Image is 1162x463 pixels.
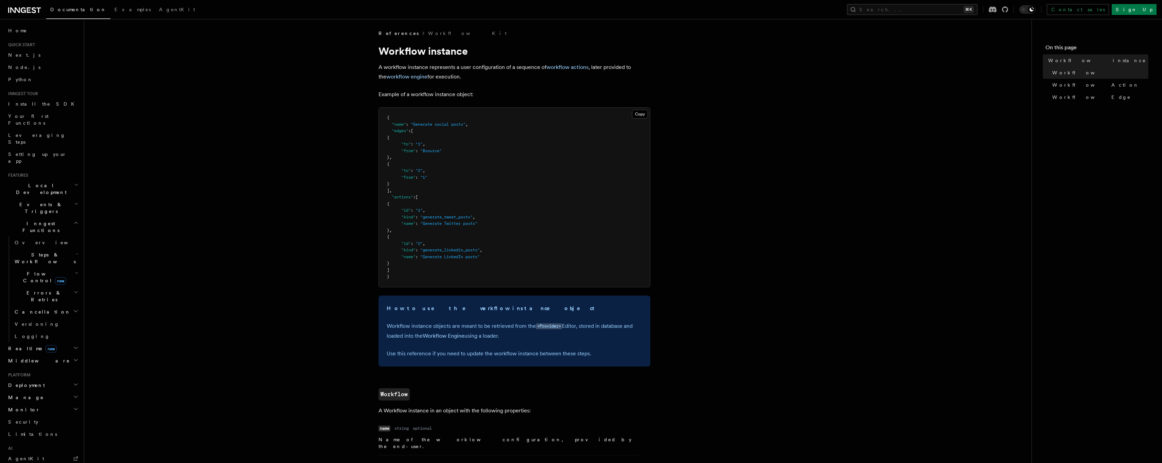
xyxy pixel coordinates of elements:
[413,426,432,431] dd: optional
[387,261,389,266] span: }
[5,342,80,355] button: Realtimenew
[5,236,80,342] div: Inngest Functions
[1050,91,1148,103] a: WorkflowEdge
[387,115,389,120] span: {
[387,349,642,358] p: Use this reference if you need to update the workflow instance between these steps.
[8,27,27,34] span: Home
[5,357,70,364] span: Middleware
[1052,69,1111,76] span: Workflow
[423,168,425,173] span: ,
[5,220,73,234] span: Inngest Functions
[5,201,74,215] span: Events & Triggers
[401,208,411,213] span: "id"
[480,248,482,252] span: ,
[401,148,416,153] span: "from"
[5,428,80,440] a: Limitations
[411,208,413,213] span: :
[420,175,427,180] span: "1"
[546,64,588,70] a: workflow actions
[5,98,80,110] a: Install the SDK
[416,254,418,259] span: :
[50,7,106,12] span: Documentation
[5,42,35,48] span: Quick start
[12,251,76,265] span: Steps & Workflows
[8,132,66,145] span: Leveraging Steps
[8,152,67,164] span: Setting up your app
[401,175,416,180] span: "from"
[12,306,80,318] button: Cancellation
[12,268,80,287] button: Flow Controlnew
[416,241,423,246] span: "2"
[1019,5,1036,14] button: Toggle dark mode
[5,372,31,378] span: Platform
[420,254,480,259] span: "Generate LinkedIn posts"
[8,101,78,107] span: Install the SDK
[387,188,389,193] span: ]
[536,323,562,329] a: <Provider>
[423,208,425,213] span: ,
[423,333,464,339] a: Workflow Engine
[115,7,151,12] span: Examples
[378,436,639,450] p: Name of the worklow configuration, provided by the end-user.
[1112,4,1157,15] a: Sign Up
[416,148,418,153] span: :
[386,73,427,80] a: workflow engine
[1048,57,1146,64] span: Workflow instance
[389,155,392,160] span: ,
[387,162,389,166] span: {
[847,4,978,15] button: Search...⌘K
[964,6,973,13] kbd: ⌘K
[392,122,406,127] span: "name"
[411,142,413,146] span: :
[15,240,85,245] span: Overview
[1045,43,1148,54] h4: On this page
[387,228,389,233] span: }
[5,129,80,148] a: Leveraging Steps
[12,287,80,306] button: Errors & Retries
[5,182,74,196] span: Local Development
[15,334,50,339] span: Logging
[387,201,389,206] span: {
[5,345,57,352] span: Realtime
[387,268,389,272] span: ]
[5,49,80,61] a: Next.js
[423,241,425,246] span: ,
[378,30,419,37] span: References
[12,318,80,330] a: Versioning
[416,248,418,252] span: :
[394,426,409,431] dd: string
[5,173,28,178] span: Features
[1052,94,1131,101] span: WorkflowEdge
[378,90,650,99] p: Example of a workflow instance object:
[416,195,418,199] span: [
[392,195,413,199] span: "actions"
[5,179,80,198] button: Local Development
[8,65,40,70] span: Node.js
[8,456,44,461] span: AgentKit
[411,168,413,173] span: :
[423,142,425,146] span: ,
[46,2,110,19] a: Documentation
[5,391,80,404] button: Manage
[378,45,650,57] h1: Workflow instance
[155,2,199,18] a: AgentKit
[46,345,57,353] span: new
[632,110,648,119] button: Copy
[378,388,410,400] a: Workflow
[420,221,477,226] span: "Generate Twitter posts"
[12,270,75,284] span: Flow Control
[8,431,57,437] span: Limitations
[8,52,40,58] span: Next.js
[5,198,80,217] button: Events & Triggers
[5,382,45,389] span: Deployment
[416,215,418,219] span: :
[12,236,80,249] a: Overview
[55,277,66,285] span: new
[5,110,80,129] a: Your first Functions
[378,426,390,431] code: name
[411,128,413,133] span: [
[416,221,418,226] span: :
[5,217,80,236] button: Inngest Functions
[420,215,473,219] span: "generate_tweet_posts"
